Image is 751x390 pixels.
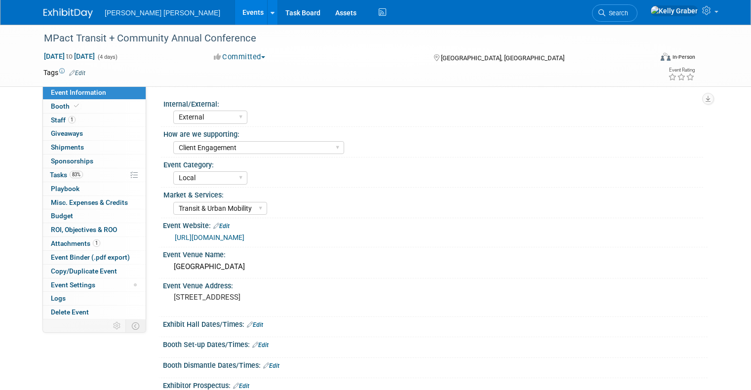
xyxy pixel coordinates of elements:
[170,259,700,274] div: [GEOGRAPHIC_DATA]
[43,68,85,78] td: Tags
[43,196,146,209] a: Misc. Expenses & Credits
[263,362,279,369] a: Edit
[210,52,269,62] button: Committed
[43,306,146,319] a: Delete Event
[51,102,81,110] span: Booth
[163,218,708,231] div: Event Website:
[163,188,703,200] div: Market & Services:
[599,51,695,66] div: Event Format
[163,127,703,139] div: How are we supporting:
[40,30,640,47] div: MPact Transit + Community Annual Conference
[163,317,708,330] div: Exhibit Hall Dates/Times:
[65,52,74,60] span: to
[650,5,698,16] img: Kelly Graber
[74,103,79,109] i: Booth reservation complete
[105,9,220,17] span: [PERSON_NAME] [PERSON_NAME]
[51,157,93,165] span: Sponsorships
[51,212,73,220] span: Budget
[51,239,100,247] span: Attachments
[43,237,146,250] a: Attachments1
[70,171,83,178] span: 83%
[51,226,117,234] span: ROI, Objectives & ROO
[43,141,146,154] a: Shipments
[43,292,146,305] a: Logs
[247,321,263,328] a: Edit
[43,209,146,223] a: Budget
[213,223,230,230] a: Edit
[93,239,100,247] span: 1
[51,267,117,275] span: Copy/Duplicate Event
[51,88,106,96] span: Event Information
[51,185,79,193] span: Playbook
[43,127,146,140] a: Giveaways
[68,116,76,123] span: 1
[605,9,628,17] span: Search
[109,319,126,332] td: Personalize Event Tab Strip
[43,100,146,113] a: Booth
[97,54,118,60] span: (4 days)
[43,52,95,61] span: [DATE] [DATE]
[43,278,146,292] a: Event Settings
[43,265,146,278] a: Copy/Duplicate Event
[43,86,146,99] a: Event Information
[43,182,146,195] a: Playbook
[163,278,708,291] div: Event Venue Address:
[43,168,146,182] a: Tasks83%
[174,293,379,302] pre: [STREET_ADDRESS]
[441,54,564,62] span: [GEOGRAPHIC_DATA], [GEOGRAPHIC_DATA]
[163,157,703,170] div: Event Category:
[672,53,695,61] div: In-Person
[50,171,83,179] span: Tasks
[51,116,76,124] span: Staff
[43,114,146,127] a: Staff1
[163,337,708,350] div: Booth Set-up Dates/Times:
[51,308,89,316] span: Delete Event
[252,342,269,349] a: Edit
[134,283,137,286] span: Modified Layout
[51,281,95,289] span: Event Settings
[126,319,146,332] td: Toggle Event Tabs
[668,68,695,73] div: Event Rating
[163,97,703,109] div: Internal/External:
[163,247,708,260] div: Event Venue Name:
[51,253,130,261] span: Event Binder (.pdf export)
[43,8,93,18] img: ExhibitDay
[661,53,671,61] img: Format-Inperson.png
[233,383,249,390] a: Edit
[51,143,84,151] span: Shipments
[69,70,85,77] a: Edit
[51,198,128,206] span: Misc. Expenses & Credits
[51,129,83,137] span: Giveaways
[51,294,66,302] span: Logs
[163,358,708,371] div: Booth Dismantle Dates/Times:
[175,234,244,241] a: [URL][DOMAIN_NAME]
[43,223,146,236] a: ROI, Objectives & ROO
[43,251,146,264] a: Event Binder (.pdf export)
[43,155,146,168] a: Sponsorships
[592,4,637,22] a: Search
